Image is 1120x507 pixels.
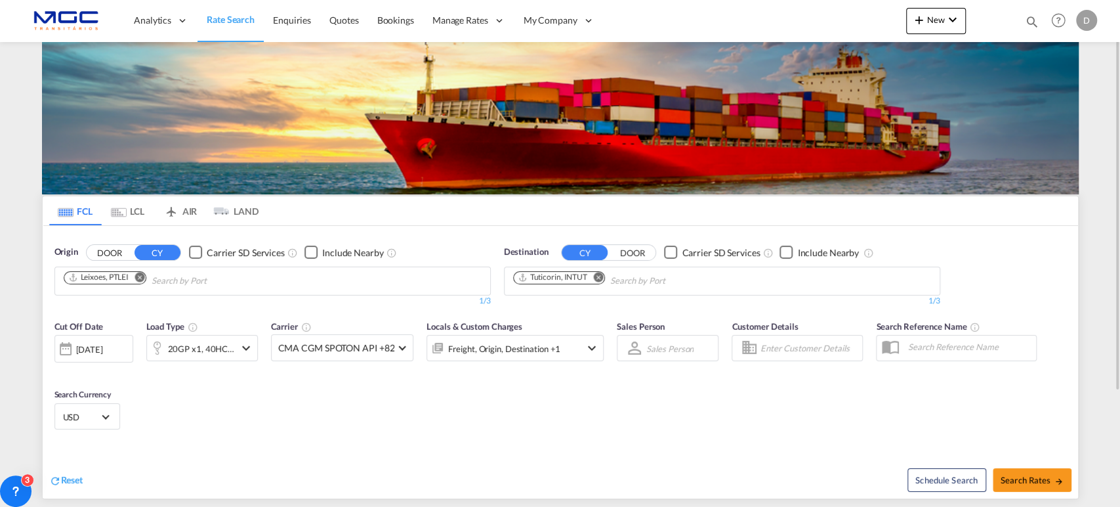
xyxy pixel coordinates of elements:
button: Search Ratesicon-arrow-right [993,468,1071,492]
md-chips-wrap: Chips container. Use arrow keys to select chips. [511,267,740,292]
span: Carrier [271,321,312,332]
span: Origin [54,246,78,259]
span: Load Type [146,321,198,332]
span: Rate Search [207,14,255,25]
md-icon: Unchecked: Search for CY (Container Yard) services for all selected carriers.Checked : Search for... [762,248,773,258]
md-icon: Unchecked: Ignores neighbouring ports when fetching rates.Checked : Includes neighbouring ports w... [386,248,397,258]
md-icon: The selected Trucker/Carrierwill be displayed in the rate results If the rates are from another f... [301,322,312,332]
md-select: Sales Person [645,339,695,358]
md-icon: Your search will be saved by the below given name [970,322,980,332]
span: Customer Details [732,321,798,332]
md-icon: icon-airplane [163,204,179,213]
div: icon-magnify [1025,14,1039,34]
div: [DATE] [76,343,103,355]
span: Bookings [377,14,414,26]
span: Search Reference Name [876,321,980,332]
span: Quotes [329,14,358,26]
button: CY [562,245,608,260]
button: Remove [126,272,146,285]
button: DOOR [87,245,133,260]
input: Search Reference Name [901,337,1036,357]
div: Freight Origin Destination Factory Stuffing [448,340,560,358]
div: 20GP x1 40HC x1 [168,340,235,358]
md-icon: icon-refresh [49,475,61,487]
span: Enquiries [273,14,311,26]
md-icon: icon-magnify [1025,14,1039,29]
md-tab-item: FCL [49,196,102,225]
md-icon: Unchecked: Ignores neighbouring ports when fetching rates.Checked : Includes neighbouring ports w... [863,248,874,258]
div: 20GP x1 40HC x1icon-chevron-down [146,335,258,361]
md-icon: icon-arrow-right [1054,477,1063,486]
div: icon-refreshReset [49,474,83,488]
div: 1/3 [504,296,940,307]
span: Help [1047,9,1069,32]
button: CY [135,245,180,260]
md-icon: icon-chevron-down [584,340,600,356]
img: 92835000d1c111ee8b33af35afdd26c7.png [20,6,108,35]
md-pagination-wrapper: Use the left and right arrow keys to navigate between tabs [49,196,259,225]
md-icon: icon-chevron-down [238,340,254,356]
button: Note: By default Schedule search will only considerorigin ports, destination ports and cut off da... [907,468,986,492]
div: Carrier SD Services [207,246,285,259]
div: Carrier SD Services [682,246,760,259]
md-checkbox: Checkbox No Ink [779,246,859,259]
div: Include Nearby [797,246,859,259]
span: Manage Rates [432,14,488,27]
div: D [1076,10,1097,31]
div: OriginDOOR CY Checkbox No InkUnchecked: Search for CY (Container Yard) services for all selected ... [43,226,1078,498]
md-checkbox: Checkbox No Ink [664,246,760,259]
img: LCL+%26+FCL+BACKGROUND.png [42,42,1079,194]
md-icon: icon-plus 400-fg [911,12,927,28]
div: Help [1047,9,1076,33]
div: Press delete to remove this chip. [68,272,132,283]
input: Chips input. [610,271,735,292]
span: Sales Person [617,321,665,332]
md-tab-item: LAND [207,196,259,225]
md-icon: icon-information-outline [188,322,198,332]
md-datepicker: Select [54,361,64,379]
md-icon: icon-chevron-down [945,12,961,28]
md-tab-item: LCL [102,196,154,225]
md-chips-wrap: Chips container. Use arrow keys to select chips. [62,267,282,292]
span: Locals & Custom Charges [426,321,522,332]
span: USD [63,411,100,423]
div: Leixoes, PTLEI [68,272,129,283]
md-checkbox: Checkbox No Ink [189,246,285,259]
button: icon-plus 400-fgNewicon-chevron-down [906,8,966,34]
span: Search Currency [54,389,112,399]
div: Press delete to remove this chip. [518,272,590,283]
md-icon: Unchecked: Search for CY (Container Yard) services for all selected carriers.Checked : Search for... [287,248,298,258]
span: Search Rates [1001,475,1064,485]
div: [DATE] [54,335,133,363]
span: Reset [61,474,83,485]
md-tab-item: AIR [154,196,207,225]
input: Enter Customer Details [760,338,858,358]
span: My Company [524,14,577,27]
div: 1/3 [54,296,491,307]
span: Analytics [134,14,171,27]
span: Destination [504,246,549,259]
div: Freight Origin Destination Factory Stuffingicon-chevron-down [426,335,604,361]
md-checkbox: Checkbox No Ink [304,246,384,259]
button: DOOR [610,245,655,260]
span: CMA CGM SPOTON API +82 [278,342,395,355]
button: Remove [585,272,604,285]
div: Tuticorin, INTUT [518,272,587,283]
input: Chips input. [152,271,276,292]
span: New [911,14,961,25]
span: Cut Off Date [54,321,104,332]
md-select: Select Currency: $ USDUnited States Dollar [62,407,113,426]
div: Include Nearby [322,246,384,259]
